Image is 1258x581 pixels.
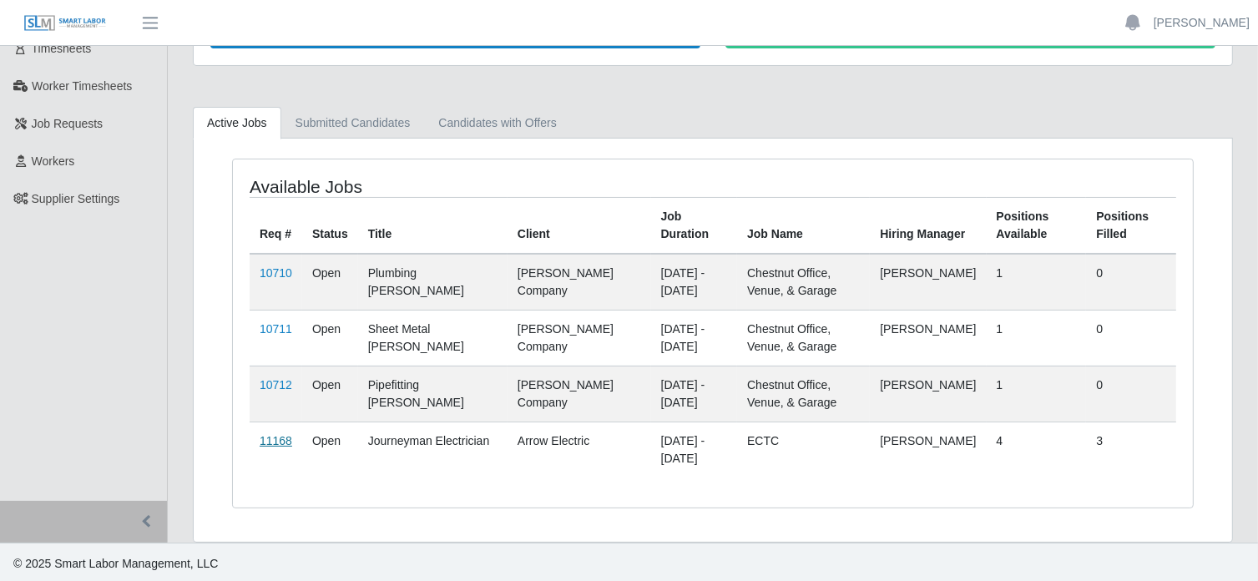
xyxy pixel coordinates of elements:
[358,422,508,477] td: Journeyman Electrician
[260,378,292,392] a: 10712
[23,14,107,33] img: SLM Logo
[508,197,651,254] th: Client
[358,366,508,422] td: Pipefitting [PERSON_NAME]
[870,310,986,366] td: [PERSON_NAME]
[302,366,358,422] td: Open
[358,197,508,254] th: Title
[424,107,570,139] a: Candidates with Offers
[737,422,870,477] td: ECTC
[737,254,870,311] td: Chestnut Office, Venue, & Garage
[651,310,738,366] td: [DATE] - [DATE]
[358,254,508,311] td: Plumbing [PERSON_NAME]
[987,366,1087,422] td: 1
[737,310,870,366] td: Chestnut Office, Venue, & Garage
[193,107,281,139] a: Active Jobs
[870,197,986,254] th: Hiring Manager
[1086,422,1176,477] td: 3
[737,366,870,422] td: Chestnut Office, Venue, & Garage
[250,176,621,197] h4: Available Jobs
[250,197,302,254] th: Req #
[651,254,738,311] td: [DATE] - [DATE]
[302,422,358,477] td: Open
[987,254,1087,311] td: 1
[987,310,1087,366] td: 1
[508,254,651,311] td: [PERSON_NAME] Company
[870,366,986,422] td: [PERSON_NAME]
[1086,197,1176,254] th: Positions Filled
[32,192,120,205] span: Supplier Settings
[987,197,1087,254] th: Positions Available
[508,310,651,366] td: [PERSON_NAME] Company
[651,197,738,254] th: Job Duration
[32,42,92,55] span: Timesheets
[1086,254,1176,311] td: 0
[281,107,425,139] a: Submitted Candidates
[1086,366,1176,422] td: 0
[302,254,358,311] td: Open
[870,422,986,477] td: [PERSON_NAME]
[260,266,292,280] a: 10710
[358,310,508,366] td: Sheet Metal [PERSON_NAME]
[508,366,651,422] td: [PERSON_NAME] Company
[987,422,1087,477] td: 4
[32,117,104,130] span: Job Requests
[651,422,738,477] td: [DATE] - [DATE]
[651,366,738,422] td: [DATE] - [DATE]
[260,434,292,447] a: 11168
[870,254,986,311] td: [PERSON_NAME]
[13,557,218,570] span: © 2025 Smart Labor Management, LLC
[260,322,292,336] a: 10711
[32,79,132,93] span: Worker Timesheets
[302,197,358,254] th: Status
[1154,14,1250,32] a: [PERSON_NAME]
[508,422,651,477] td: Arrow Electric
[737,197,870,254] th: Job Name
[1086,310,1176,366] td: 0
[302,310,358,366] td: Open
[32,154,75,168] span: Workers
